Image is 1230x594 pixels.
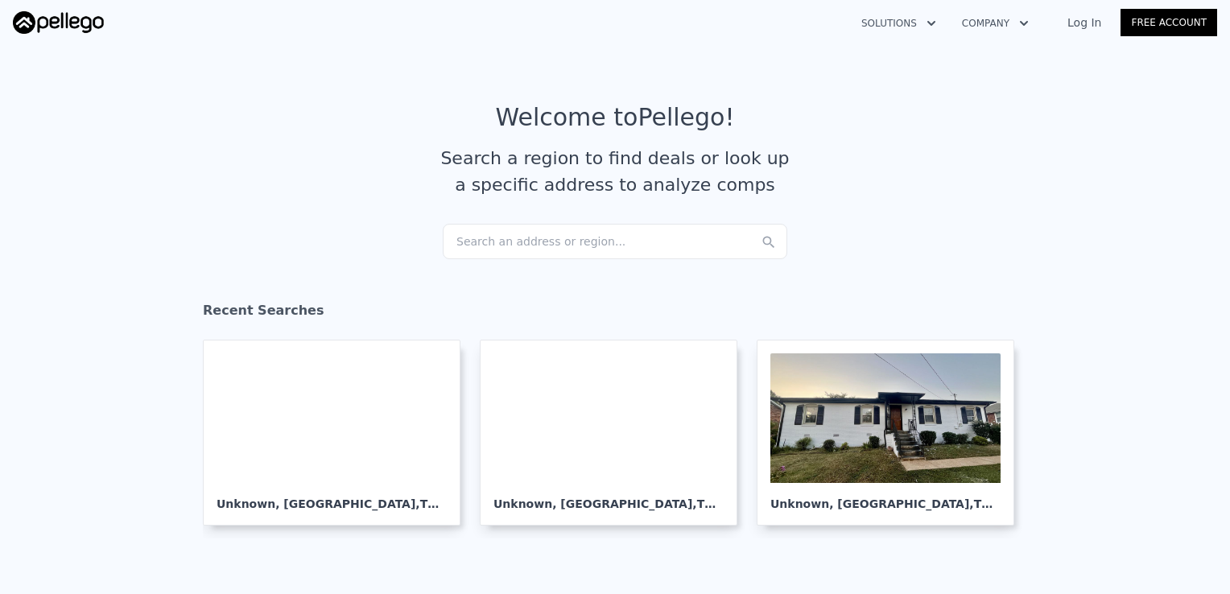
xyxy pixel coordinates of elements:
[969,497,1034,510] span: , TN 37207
[1048,14,1121,31] a: Log In
[13,11,104,34] img: Pellego
[757,340,1027,526] a: Unknown, [GEOGRAPHIC_DATA],TN 37207
[493,483,724,512] div: Unknown , [GEOGRAPHIC_DATA]
[480,340,750,526] a: Unknown, [GEOGRAPHIC_DATA],TN 37208
[949,9,1042,38] button: Company
[217,483,447,512] div: Unknown , [GEOGRAPHIC_DATA]
[415,497,480,510] span: , TN 37207
[203,340,473,526] a: Unknown, [GEOGRAPHIC_DATA],TN 37207
[1121,9,1217,36] a: Free Account
[692,497,757,510] span: , TN 37208
[848,9,949,38] button: Solutions
[496,103,735,132] div: Welcome to Pellego !
[443,224,787,259] div: Search an address or region...
[435,145,795,198] div: Search a region to find deals or look up a specific address to analyze comps
[770,483,1001,512] div: Unknown , [GEOGRAPHIC_DATA]
[203,288,1027,340] div: Recent Searches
